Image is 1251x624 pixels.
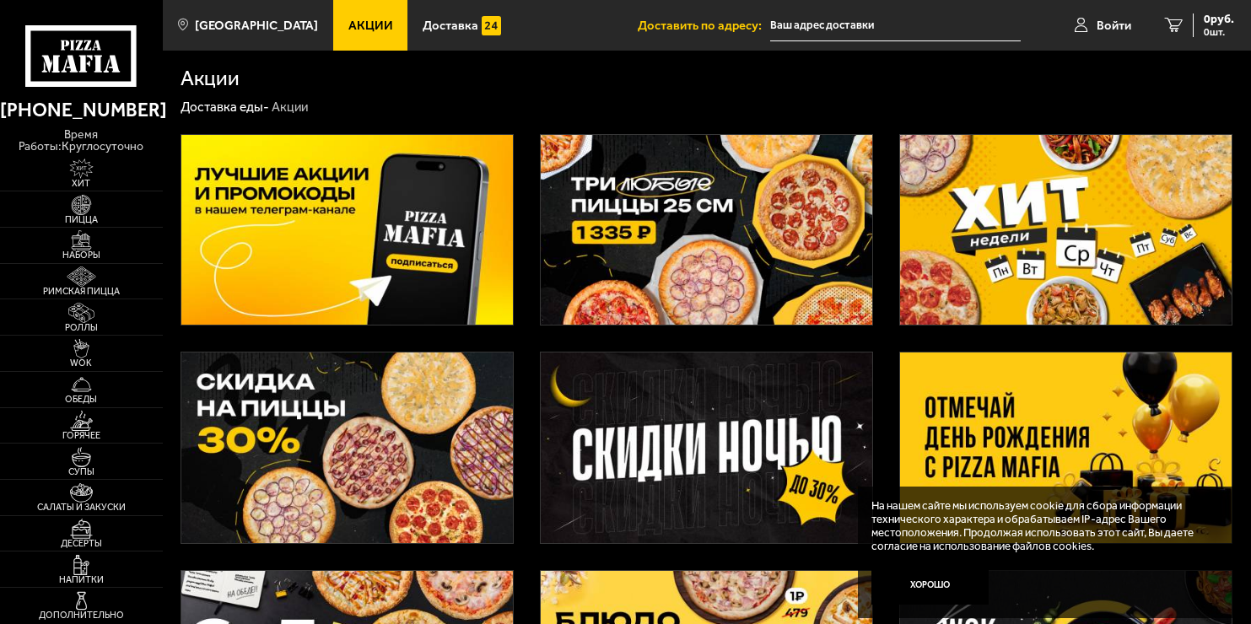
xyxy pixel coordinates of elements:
img: 15daf4d41897b9f0e9f617042186c801.svg [482,16,501,35]
a: Доставка еды- [181,100,269,115]
span: 0 руб. [1204,13,1234,25]
input: Ваш адрес доставки [770,10,1021,41]
div: Акции [272,99,308,116]
span: Доставка [423,19,478,32]
p: На нашем сайте мы используем cookie для сбора информации технического характера и обрабатываем IP... [871,499,1211,553]
span: Доставить по адресу: [638,19,770,32]
span: 0 шт. [1204,27,1234,37]
button: Хорошо [871,566,989,605]
h1: Акции [181,68,240,89]
span: [GEOGRAPHIC_DATA] [195,19,318,32]
span: Акции [348,19,393,32]
span: Войти [1097,19,1131,32]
